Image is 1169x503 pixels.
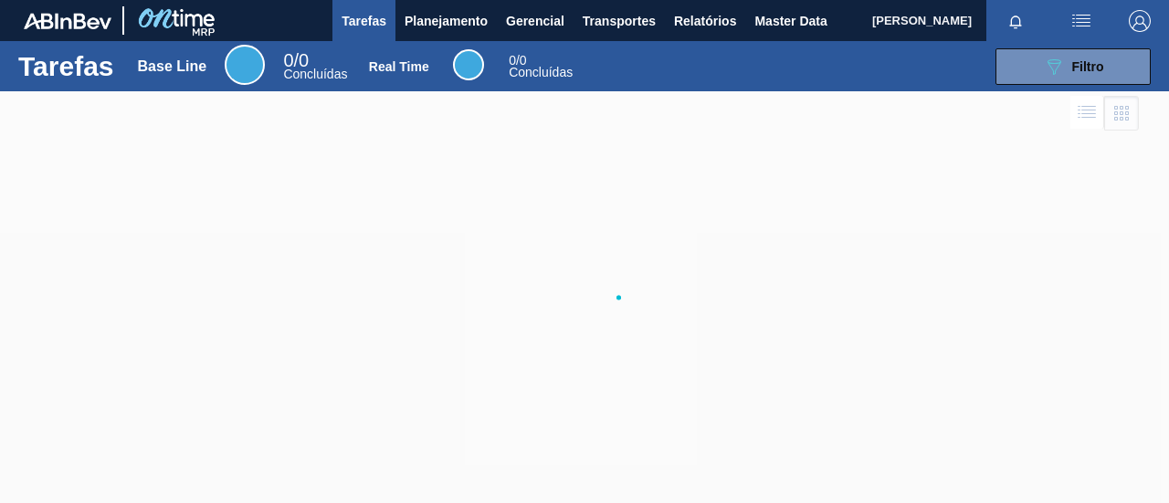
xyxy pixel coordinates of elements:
[283,50,309,70] span: / 0
[995,48,1151,85] button: Filtro
[283,67,347,81] span: Concluídas
[24,13,111,29] img: TNhmsLtSVTkK8tSr43FrP2fwEKptu5GPRR3wAAAABJRU5ErkJggg==
[986,8,1045,34] button: Notificações
[674,10,736,32] span: Relatórios
[225,45,265,85] div: Base Line
[1072,59,1104,74] span: Filtro
[1129,10,1151,32] img: Logout
[453,49,484,80] div: Real Time
[405,10,488,32] span: Planejamento
[283,53,347,80] div: Base Line
[754,10,827,32] span: Master Data
[342,10,386,32] span: Tarefas
[18,56,114,77] h1: Tarefas
[369,59,429,74] div: Real Time
[509,53,516,68] span: 0
[509,55,573,79] div: Real Time
[138,58,207,75] div: Base Line
[506,10,564,32] span: Gerencial
[583,10,656,32] span: Transportes
[509,65,573,79] span: Concluídas
[1070,10,1092,32] img: userActions
[283,50,293,70] span: 0
[509,53,526,68] span: / 0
